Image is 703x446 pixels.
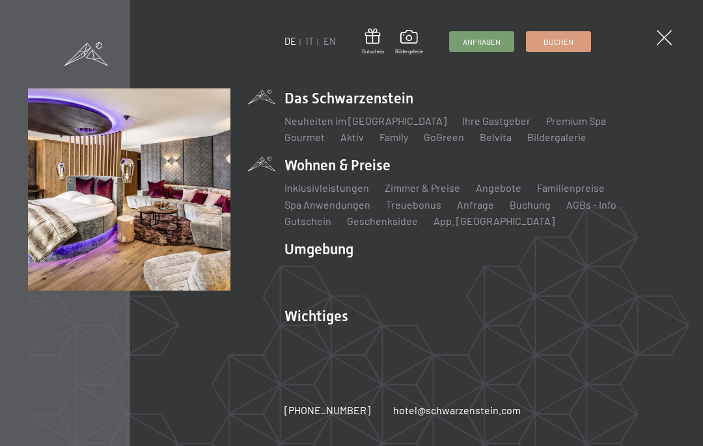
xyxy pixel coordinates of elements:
[284,36,296,47] a: DE
[284,181,369,194] a: Inklusivleistungen
[395,30,423,55] a: Bildergalerie
[393,403,521,417] a: hotel@schwarzenstein.com
[284,198,370,211] a: Spa Anwendungen
[476,181,521,194] a: Angebote
[510,198,551,211] a: Buchung
[340,131,364,143] a: Aktiv
[537,181,605,194] a: Familienpreise
[566,198,616,211] a: AGBs - Info
[434,215,555,227] a: App. [GEOGRAPHIC_DATA]
[463,36,501,47] span: Anfragen
[306,36,314,47] a: IT
[362,48,384,55] span: Gutschein
[395,48,423,55] span: Bildergalerie
[457,198,494,211] a: Anfrage
[424,131,464,143] a: GoGreen
[527,131,586,143] a: Bildergalerie
[385,181,460,194] a: Zimmer & Preise
[362,29,384,55] a: Gutschein
[284,404,370,416] span: [PHONE_NUMBER]
[386,198,441,211] a: Treuebonus
[284,114,447,127] a: Neuheiten im [GEOGRAPHIC_DATA]
[379,131,408,143] a: Family
[546,114,606,127] a: Premium Spa
[450,32,514,51] a: Anfragen
[284,403,370,417] a: [PHONE_NUMBER]
[480,131,512,143] a: Belvita
[284,131,325,143] a: Gourmet
[462,114,531,127] a: Ihre Gastgeber
[324,36,336,47] a: EN
[527,32,590,51] a: Buchen
[544,36,573,47] span: Buchen
[347,215,418,227] a: Geschenksidee
[284,215,331,227] a: Gutschein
